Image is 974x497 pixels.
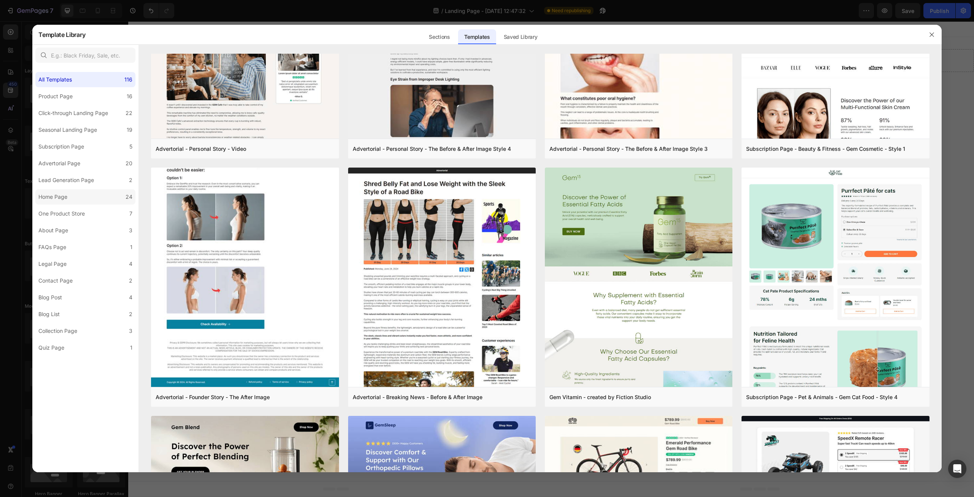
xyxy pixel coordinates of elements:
span: Add section [405,74,441,82]
span: from URL or image [400,101,441,107]
div: Click-through Landing Page [38,109,108,118]
div: Subscription Page - Pet & Animals - Gem Cat Food - Style 4 [746,393,898,402]
div: Choose templates [341,91,387,99]
div: 3 [129,326,132,336]
div: FAQs Page [38,243,66,252]
div: Open Intercom Messenger [948,460,966,478]
div: 2 [129,310,132,319]
div: 24 [126,192,132,201]
div: 5 [129,142,132,151]
div: 1 [130,243,132,252]
input: E.g.: Black Friday, Sale, etc. [35,48,135,63]
div: 2 [129,176,132,185]
div: About Page [38,226,68,235]
div: Contact Page [38,276,73,285]
div: Sections [423,29,456,45]
div: Gem Vitamin - created by Fiction Studio [549,393,651,402]
div: All Templates [38,75,72,84]
div: 2 [129,276,132,285]
div: Templates [458,29,496,45]
div: Legal Page [38,259,67,268]
div: Collection Page [38,326,77,336]
div: 7 [129,209,132,218]
div: Subscription Page - Beauty & Fitness - Gem Cosmetic - Style 1 [746,144,905,153]
div: 4 [129,259,132,268]
div: Quiz Page [38,343,64,352]
div: 16 [127,92,132,101]
div: Lead Generation Page [38,176,94,185]
div: Seasonal Landing Page [38,125,97,134]
div: 22 [126,109,132,118]
div: Advertorial - Personal Story - Video [156,144,246,153]
div: Advertorial - Founder Story - The After Image [156,393,270,402]
div: One Product Store [38,209,85,218]
div: Advertorial - Personal Story - The Before & After Image Style 4 [353,144,511,153]
div: Blog List [38,310,60,319]
div: Product Page [38,92,73,101]
div: Advertorial - Personal Story - The Before & After Image Style 3 [549,144,708,153]
div: Blog Post [38,293,62,302]
div: 1 [130,343,132,352]
div: 19 [127,125,132,134]
div: Saved Library [498,29,544,45]
h2: Template Library [38,25,85,45]
div: Drop element here [407,36,448,42]
div: 20 [126,159,132,168]
div: Advertorial - Breaking News - Before & After Image [353,393,482,402]
div: Advertorial Page [38,159,80,168]
div: Home Page [38,192,67,201]
div: 116 [124,75,132,84]
div: 4 [129,293,132,302]
div: Subscription Page [38,142,84,151]
span: then drag & drop elements [451,101,508,107]
div: Generate layout [401,91,441,99]
div: Add blank section [457,91,503,99]
div: 3 [129,226,132,235]
span: inspired by CRO experts [337,101,390,107]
